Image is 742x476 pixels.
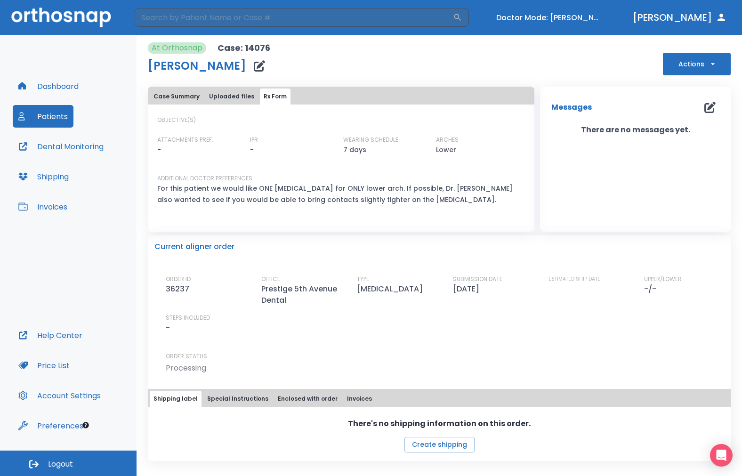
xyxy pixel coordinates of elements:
button: Actions [663,53,731,75]
div: Open Intercom Messenger [710,444,733,467]
button: Case Summary [150,89,203,105]
button: Uploaded files [205,89,258,105]
button: Dashboard [13,75,84,97]
img: Orthosnap [11,8,111,27]
p: ATTACHMENTS PREF. [157,136,213,144]
button: Doctor Mode: [PERSON_NAME] [PERSON_NAME] [492,10,605,25]
input: Search by Patient Name or Case # [135,8,453,27]
p: 36237 [166,283,193,295]
p: Lower [436,144,456,155]
p: Current aligner order [154,241,234,252]
p: ORDER ID [166,275,191,283]
span: Logout [48,459,73,469]
h1: [PERSON_NAME] [148,60,246,72]
p: STEPS INCLUDED [166,314,210,322]
p: ADDITIONAL DOCTOR PREFERENCES [157,174,252,183]
p: - [166,322,170,333]
p: - [157,144,161,155]
p: ORDER STATUS [166,352,724,361]
button: Special Instructions [203,391,272,407]
p: 7 days [343,144,366,155]
button: Invoices [343,391,376,407]
p: [DATE] [453,283,483,295]
div: tabs [150,89,532,105]
p: Processing [166,363,206,374]
button: Create shipping [404,437,475,452]
button: Account Settings [13,384,106,407]
button: Help Center [13,324,88,347]
button: Dental Monitoring [13,135,109,158]
button: [PERSON_NAME] [629,9,731,26]
p: UPPER/LOWER [644,275,682,283]
button: Shipping label [150,391,202,407]
p: [MEDICAL_DATA] [357,283,427,295]
button: Price List [13,354,75,377]
p: OFFICE [261,275,280,283]
button: Enclosed with order [274,391,341,407]
p: IPR [250,136,258,144]
p: Prestige 5th Avenue Dental [261,283,341,306]
p: OBJECTIVE(S) [157,116,196,124]
button: Invoices [13,195,73,218]
p: - [250,144,254,155]
p: At Orthosnap [152,42,202,54]
div: tabs [150,391,729,407]
p: -/- [644,283,660,295]
button: Patients [13,105,73,128]
button: Shipping [13,165,74,188]
p: There are no messages yet. [540,124,731,136]
button: Preferences [13,414,89,437]
p: WEARING SCHEDULE [343,136,398,144]
p: There's no shipping information on this order. [348,418,531,429]
p: ESTIMATED SHIP DATE [548,275,600,283]
div: Tooltip anchor [81,421,90,429]
p: Messages [551,102,592,113]
button: Rx Form [260,89,290,105]
p: Case: 14076 [218,42,270,54]
p: For this patient we would like ONE [MEDICAL_DATA] for ONLY lower arch. If possible, Dr. [PERSON_N... [157,183,514,205]
p: ARCHES [436,136,459,144]
p: SUBMISSION DATE [453,275,502,283]
p: TYPE [357,275,369,283]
